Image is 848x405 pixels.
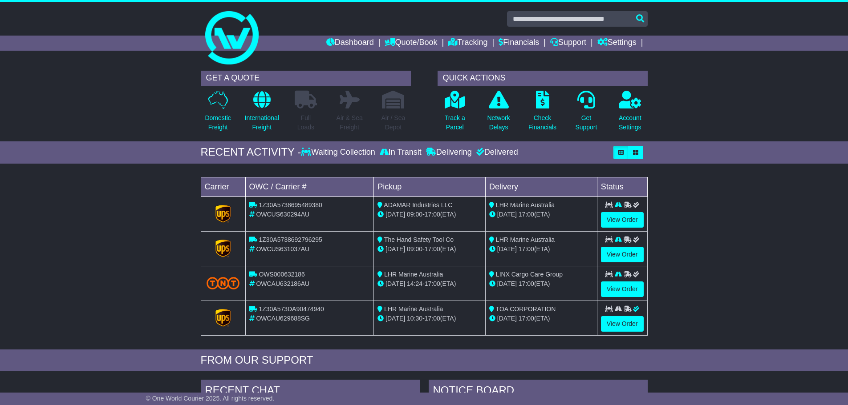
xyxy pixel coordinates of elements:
[384,201,452,209] span: ADAMAR Industries LLC
[201,146,301,159] div: RECENT ACTIVITY -
[295,113,317,132] p: Full Loads
[487,113,510,132] p: Network Delays
[385,36,437,51] a: Quote/Book
[444,90,466,137] a: Track aParcel
[201,71,411,86] div: GET A QUOTE
[326,36,374,51] a: Dashboard
[385,280,405,287] span: [DATE]
[377,245,482,254] div: - (ETA)
[489,279,593,289] div: (ETA)
[425,315,440,322] span: 17:00
[146,395,275,402] span: © One World Courier 2025. All rights reserved.
[215,240,231,257] img: GetCarrierServiceLogo
[244,90,280,137] a: InternationalFreight
[489,245,593,254] div: (ETA)
[301,148,377,157] div: Waiting Collection
[215,309,231,327] img: GetCarrierServiceLogo
[519,211,534,218] span: 17:00
[497,280,517,287] span: [DATE]
[429,380,648,404] div: NOTICE BOARD
[597,36,637,51] a: Settings
[519,280,534,287] span: 17:00
[407,280,422,287] span: 14:24
[519,315,534,322] span: 17:00
[575,113,597,132] p: Get Support
[485,177,597,196] td: Delivery
[445,113,465,132] p: Track a Parcel
[528,90,557,137] a: CheckFinancials
[384,305,443,313] span: LHR Marine Australia
[256,280,309,287] span: OWCAU632186AU
[201,354,648,367] div: FROM OUR SUPPORT
[374,177,486,196] td: Pickup
[575,90,597,137] a: GetSupport
[474,148,518,157] div: Delivered
[601,281,644,297] a: View Order
[597,177,647,196] td: Status
[496,305,556,313] span: TOA CORPORATION
[487,90,510,137] a: NetworkDelays
[377,210,482,219] div: - (ETA)
[259,305,324,313] span: 1Z30A573DA90474940
[407,211,422,218] span: 09:00
[256,211,309,218] span: OWCUS630294AU
[425,211,440,218] span: 17:00
[496,236,555,243] span: LHR Marine Australia
[496,271,563,278] span: LINX Cargo Care Group
[201,380,420,404] div: RECENT CHAT
[384,271,443,278] span: LHR Marine Australia
[601,247,644,262] a: View Order
[425,280,440,287] span: 17:00
[259,236,322,243] span: 1Z30A5738692796295
[201,177,245,196] td: Carrier
[601,316,644,332] a: View Order
[256,315,310,322] span: OWCAU629688SG
[448,36,487,51] a: Tracking
[407,245,422,253] span: 09:00
[385,211,405,218] span: [DATE]
[438,71,648,86] div: QUICK ACTIONS
[381,113,406,132] p: Air / Sea Depot
[259,201,322,209] span: 1Z30A5738695489380
[499,36,539,51] a: Financials
[519,245,534,253] span: 17:00
[497,245,517,253] span: [DATE]
[337,113,363,132] p: Air & Sea Freight
[245,177,374,196] td: OWC / Carrier #
[385,315,405,322] span: [DATE]
[384,236,454,243] span: The Hand Safety Tool Co
[601,212,644,228] a: View Order
[245,113,279,132] p: International Freight
[207,277,240,289] img: TNT_Domestic.png
[425,245,440,253] span: 17:00
[550,36,586,51] a: Support
[205,113,231,132] p: Domestic Freight
[489,210,593,219] div: (ETA)
[377,279,482,289] div: - (ETA)
[528,113,556,132] p: Check Financials
[259,271,305,278] span: OWS000632186
[489,314,593,323] div: (ETA)
[256,245,309,253] span: OWCUS631037AU
[497,315,517,322] span: [DATE]
[204,90,231,137] a: DomesticFreight
[619,113,641,132] p: Account Settings
[618,90,642,137] a: AccountSettings
[497,211,517,218] span: [DATE]
[215,205,231,223] img: GetCarrierServiceLogo
[496,201,555,209] span: LHR Marine Australia
[385,245,405,253] span: [DATE]
[377,148,424,157] div: In Transit
[424,148,474,157] div: Delivering
[377,314,482,323] div: - (ETA)
[407,315,422,322] span: 10:30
